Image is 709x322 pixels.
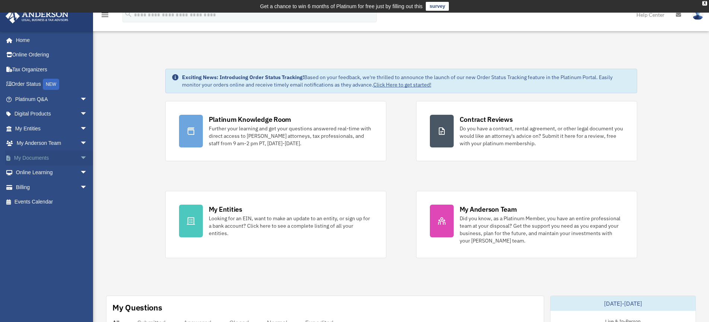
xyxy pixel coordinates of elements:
[426,2,449,11] a: survey
[80,180,95,195] span: arrow_drop_down
[460,205,517,214] div: My Anderson Team
[460,215,623,244] div: Did you know, as a Platinum Member, you have an entire professional team at your disposal? Get th...
[5,48,99,62] a: Online Ordering
[260,2,423,11] div: Get a chance to win 6 months of Platinum for free just by filling out this
[373,81,431,88] a: Click Here to get started!
[416,101,637,161] a: Contract Reviews Do you have a contract, rental agreement, or other legal document you would like...
[80,107,95,122] span: arrow_drop_down
[165,191,386,258] a: My Entities Looking for an EIN, want to make an update to an entity, or sign up for a bank accoun...
[5,77,99,92] a: Order StatusNEW
[5,121,99,136] a: My Entitiesarrow_drop_down
[5,62,99,77] a: Tax Organizers
[124,10,132,18] i: search
[43,79,59,90] div: NEW
[112,302,162,313] div: My Questions
[550,296,696,311] div: [DATE]-[DATE]
[209,205,242,214] div: My Entities
[80,136,95,151] span: arrow_drop_down
[80,150,95,166] span: arrow_drop_down
[5,92,99,107] a: Platinum Q&Aarrow_drop_down
[460,115,513,124] div: Contract Reviews
[3,9,71,23] img: Anderson Advisors Platinum Portal
[80,165,95,180] span: arrow_drop_down
[5,180,99,195] a: Billingarrow_drop_down
[165,101,386,161] a: Platinum Knowledge Room Further your learning and get your questions answered real-time with dire...
[80,121,95,136] span: arrow_drop_down
[209,125,373,147] div: Further your learning and get your questions answered real-time with direct access to [PERSON_NAM...
[5,195,99,209] a: Events Calendar
[100,13,109,19] a: menu
[5,150,99,165] a: My Documentsarrow_drop_down
[460,125,623,147] div: Do you have a contract, rental agreement, or other legal document you would like an attorney's ad...
[209,115,291,124] div: Platinum Knowledge Room
[692,9,703,20] img: User Pic
[100,10,109,19] i: menu
[182,74,631,88] div: Based on your feedback, we're thrilled to announce the launch of our new Order Status Tracking fe...
[702,1,707,6] div: close
[5,107,99,121] a: Digital Productsarrow_drop_down
[5,136,99,151] a: My Anderson Teamarrow_drop_down
[5,165,99,180] a: Online Learningarrow_drop_down
[80,92,95,107] span: arrow_drop_down
[416,191,637,258] a: My Anderson Team Did you know, as a Platinum Member, you have an entire professional team at your...
[182,74,304,81] strong: Exciting News: Introducing Order Status Tracking!
[209,215,373,237] div: Looking for an EIN, want to make an update to an entity, or sign up for a bank account? Click her...
[5,33,95,48] a: Home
